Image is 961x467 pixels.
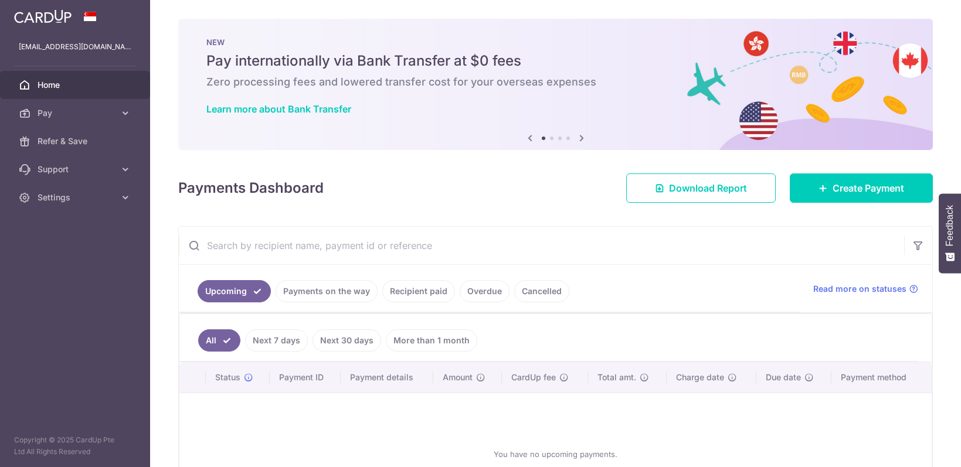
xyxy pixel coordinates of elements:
span: Refer & Save [38,135,115,147]
span: Feedback [945,205,955,246]
a: Download Report [626,173,776,203]
span: Download Report [669,181,747,195]
span: Read more on statuses [813,283,906,295]
img: CardUp [14,9,72,23]
th: Payment method [831,362,932,393]
a: Learn more about Bank Transfer [206,103,351,115]
input: Search by recipient name, payment id or reference [179,227,904,264]
a: Recipient paid [382,280,455,302]
span: CardUp fee [511,371,556,383]
span: Status [215,371,240,383]
th: Payment ID [270,362,341,393]
h5: Pay internationally via Bank Transfer at $0 fees [206,52,905,70]
span: Create Payment [833,181,904,195]
a: All [198,329,240,352]
span: Charge date [676,371,724,383]
h4: Payments Dashboard [178,178,324,199]
a: Create Payment [790,173,933,203]
span: Due date [766,371,801,383]
h6: Zero processing fees and lowered transfer cost for your overseas expenses [206,75,905,89]
span: Pay [38,107,115,119]
span: Support [38,163,115,175]
th: Payment details [341,362,433,393]
a: More than 1 month [386,329,477,352]
a: Next 30 days [313,329,381,352]
button: Feedback - Show survey [939,193,961,273]
a: Overdue [460,280,510,302]
span: Settings [38,192,115,203]
p: NEW [206,38,905,47]
span: Home [38,79,115,91]
a: Payments on the way [276,280,378,302]
img: Bank transfer banner [178,19,933,150]
a: Next 7 days [245,329,308,352]
a: Upcoming [198,280,271,302]
span: Total amt. [597,371,636,383]
a: Read more on statuses [813,283,918,295]
span: Amount [443,371,473,383]
p: [EMAIL_ADDRESS][DOMAIN_NAME] [19,41,131,53]
a: Cancelled [514,280,569,302]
